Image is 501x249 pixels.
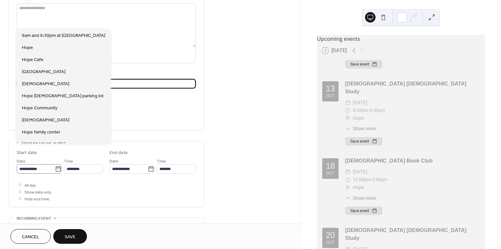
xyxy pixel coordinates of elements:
button: Cancel [10,229,51,244]
span: Time [157,158,166,165]
div: ​ [345,176,350,184]
span: 9am and 6:30pm at [GEOGRAPHIC_DATA] [22,32,105,39]
span: Recurring event [17,215,51,222]
span: Hope Cafe [22,56,43,63]
div: ​ [345,195,350,202]
span: [GEOGRAPHIC_DATA] [22,141,65,148]
span: Date [17,158,25,165]
button: Save [53,229,87,244]
div: ​ [345,99,350,107]
span: 2:00pm [372,176,388,184]
div: Upcoming events [317,35,485,43]
div: Oct [326,94,334,98]
div: ​ [345,184,350,192]
span: All day [25,182,36,189]
span: Hope [353,184,364,192]
span: Cancel [22,234,39,241]
div: ​ [345,125,350,132]
div: ​ [345,115,350,122]
span: Date [109,158,118,165]
div: 18 [326,162,335,170]
span: Time [64,158,73,165]
div: [DEMOGRAPHIC_DATA] Book Club [345,157,480,165]
div: Oct [326,171,334,176]
span: Hope Community [22,105,58,112]
span: Hide end time [25,196,49,203]
button: Save event [345,60,382,69]
span: - [371,176,372,184]
span: Hope family center [22,129,60,136]
div: [DEMOGRAPHIC_DATA] [DEMOGRAPHIC_DATA] Study [345,80,480,96]
span: Show more [353,125,376,132]
div: 20 [326,231,335,239]
span: Save [65,234,75,241]
span: [DATE] [353,99,367,107]
div: End date [109,149,128,156]
div: ​ [345,168,350,176]
button: Save event [345,137,382,146]
div: [DEMOGRAPHIC_DATA] [DEMOGRAPHIC_DATA] Study [345,226,480,242]
span: [DEMOGRAPHIC_DATA] [22,81,69,87]
span: Hope [DEMOGRAPHIC_DATA] parking lot [22,93,104,100]
span: Date and time [17,138,46,145]
span: 12:00pm [353,176,371,184]
span: [DATE] [353,168,367,176]
span: [DEMOGRAPHIC_DATA] [22,117,69,124]
div: ​ [345,107,350,115]
span: Hope [22,44,33,51]
div: Oct [326,241,334,245]
button: ​Show more [345,195,376,202]
button: Save event [345,207,382,215]
div: Start date [17,149,37,156]
span: - [368,107,370,115]
span: Show more [353,195,376,202]
div: 13 [326,85,335,93]
span: 8:30pm [370,107,385,115]
span: 6:45pm [353,107,368,115]
span: Hope [353,115,364,122]
button: ​Show more [345,125,376,132]
span: [GEOGRAPHIC_DATA] [22,69,65,75]
span: Show date only [25,189,51,196]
